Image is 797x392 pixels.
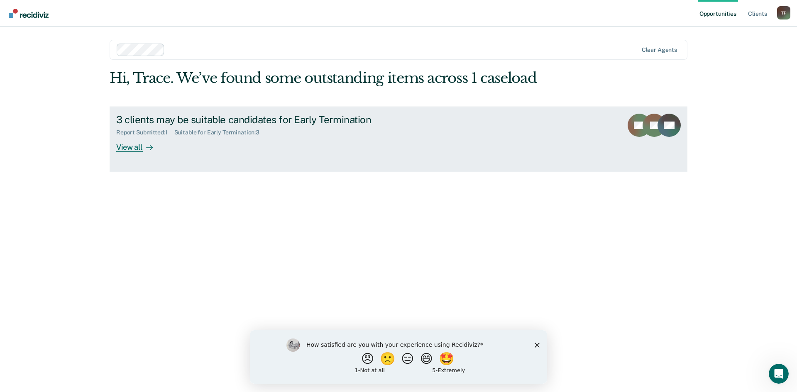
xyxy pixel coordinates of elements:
[9,9,49,18] img: Recidiviz
[769,364,789,384] iframe: Intercom live chat
[250,330,547,384] iframe: Survey by Kim from Recidiviz
[116,114,408,126] div: 3 clients may be suitable candidates for Early Termination
[110,107,687,172] a: 3 clients may be suitable candidates for Early TerminationReport Submitted:1Suitable for Early Te...
[116,129,174,136] div: Report Submitted : 1
[110,70,572,87] div: Hi, Trace. We’ve found some outstanding items across 1 caseload
[116,136,163,152] div: View all
[642,46,677,54] div: Clear agents
[777,6,790,19] button: Profile dropdown button
[777,6,790,19] div: T P
[174,129,266,136] div: Suitable for Early Termination : 3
